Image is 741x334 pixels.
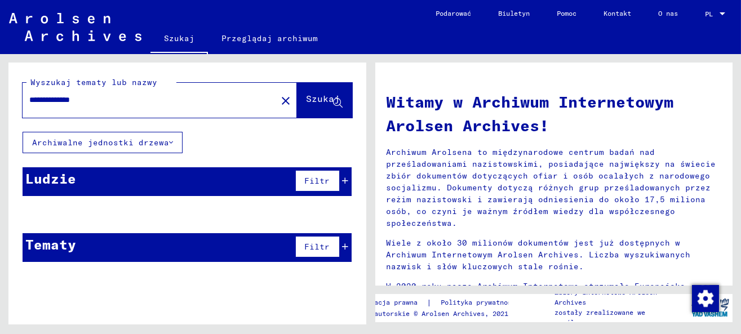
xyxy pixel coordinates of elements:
font: Archiwum Arolsena to międzynarodowe centrum badań nad prześladowaniami nazistowskimi, posiadające... [387,147,716,228]
font: Ludzie [25,170,76,187]
a: Informacja prawna [350,297,427,309]
font: Biuletyn [498,9,530,17]
a: Polityka prywatności [432,297,533,309]
font: Polityka prywatności [441,298,520,306]
button: Jasne [274,89,297,112]
font: zostały zrealizowane we współpracy z [554,308,645,327]
font: Informacja prawna [350,298,418,306]
img: Arolsen_neg.svg [9,13,141,41]
font: Witamy w Archiwum Internetowym Arolsen Archives! [387,92,674,135]
font: Wyszukaj tematy lub nazwy [30,77,157,87]
font: Podarować [436,9,471,17]
button: Filtr [295,236,340,257]
font: Szukaj [307,93,340,104]
font: Archiwalne jednostki drzewa [32,137,169,148]
font: Pomoc [557,9,576,17]
button: Szukaj [297,83,352,118]
font: | [427,297,432,308]
font: Prawa autorskie © Arolsen Archives, 2021 [350,309,508,318]
font: Kontakt [604,9,631,17]
font: Filtr [305,176,330,186]
mat-icon: close [279,94,292,108]
font: W 2020 roku nasze Archiwum Internetowe otrzymało Europejską Nagrodę Dziedzictwa Kulturowego / Nag... [387,281,721,327]
a: Szukaj [150,25,208,54]
font: Wiele z około 30 milionów dokumentów jest już dostępnych w Archiwum Internetowym Arolsen Archives... [387,238,691,271]
font: O nas [658,9,678,17]
font: Tematy [25,236,76,253]
img: yv_logo.png [689,293,731,322]
font: Filtr [305,242,330,252]
a: Przeglądaj archiwum [208,25,331,52]
font: Przeglądaj archiwum [221,33,318,43]
font: Szukaj [164,33,194,43]
button: Filtr [295,170,340,192]
button: Archiwalne jednostki drzewa [23,132,183,153]
font: PL [705,10,713,18]
img: Zmiana zgody [692,285,719,312]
